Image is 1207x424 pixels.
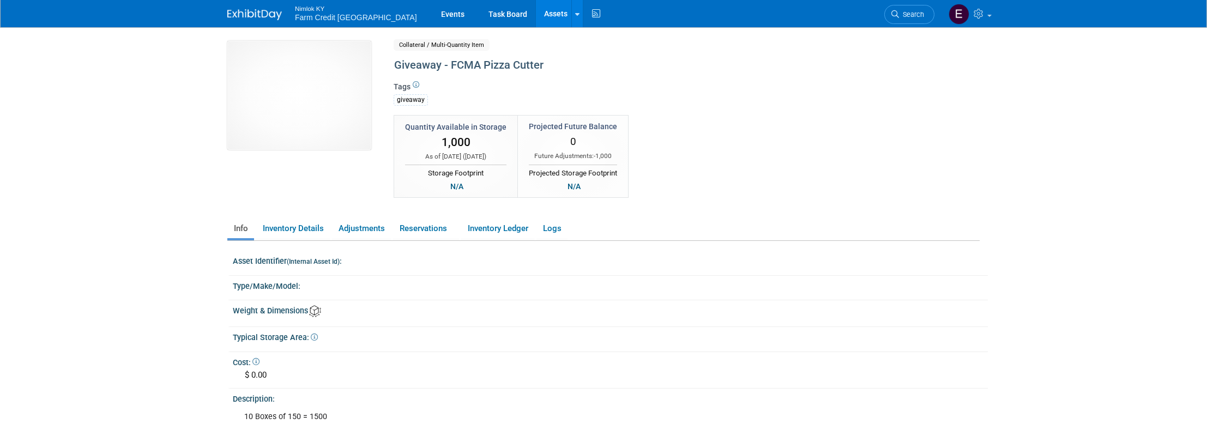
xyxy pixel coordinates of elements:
[529,121,617,132] div: Projected Future Balance
[287,258,340,265] small: (Internal Asset Id)
[465,153,484,160] span: [DATE]
[594,152,612,160] span: -1,000
[390,56,890,75] div: Giveaway - FCMA Pizza Cutter
[233,333,318,342] span: Typical Storage Area:
[405,165,506,179] div: Storage Footprint
[227,41,371,150] img: View Images
[394,39,490,51] span: Collateral / Multi-Quantity Item
[570,135,576,148] span: 0
[394,94,428,106] div: giveaway
[447,180,467,192] div: N/A
[233,253,988,266] div: Asset Identifier :
[405,152,506,161] div: As of [DATE] ( )
[227,219,254,238] a: Info
[529,152,617,161] div: Future Adjustments:
[227,9,282,20] img: ExhibitDay
[461,219,534,238] a: Inventory Ledger
[405,122,506,132] div: Quantity Available in Storage
[332,219,391,238] a: Adjustments
[233,354,988,368] div: Cost:
[241,367,980,384] div: $ 0.00
[536,219,568,238] a: Logs
[564,180,584,192] div: N/A
[442,136,470,149] span: 1,000
[256,219,330,238] a: Inventory Details
[949,4,969,25] img: Elizabeth Woods
[393,219,459,238] a: Reservations
[309,305,321,317] img: Asset Weight and Dimensions
[899,10,924,19] span: Search
[529,165,617,179] div: Projected Storage Footprint
[233,302,988,317] div: Weight & Dimensions
[295,2,417,14] span: Nimlok KY
[295,13,417,22] span: Farm Credit [GEOGRAPHIC_DATA]
[233,391,988,404] div: Description:
[884,5,934,24] a: Search
[394,81,890,113] div: Tags
[233,278,988,292] div: Type/Make/Model:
